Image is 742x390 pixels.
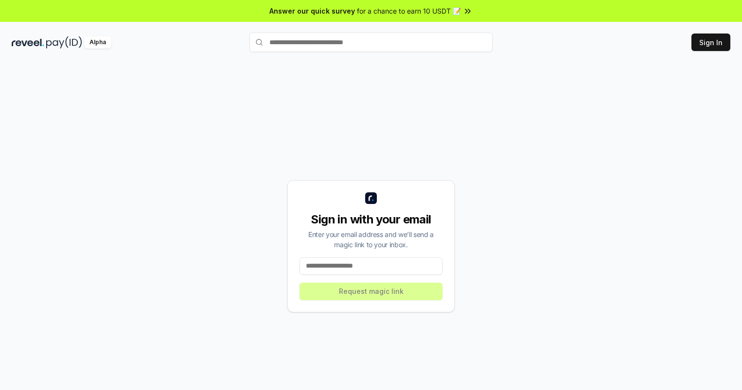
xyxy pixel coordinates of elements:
span: for a chance to earn 10 USDT 📝 [357,6,461,16]
button: Sign In [691,34,730,51]
div: Alpha [84,36,111,49]
div: Enter your email address and we’ll send a magic link to your inbox. [300,229,442,250]
img: pay_id [46,36,82,49]
img: reveel_dark [12,36,44,49]
img: logo_small [365,192,377,204]
div: Sign in with your email [300,212,442,227]
span: Answer our quick survey [269,6,355,16]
